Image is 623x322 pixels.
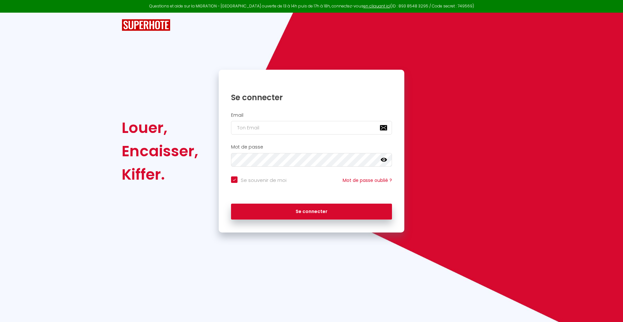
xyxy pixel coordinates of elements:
[363,3,390,9] a: en cliquant ici
[122,139,198,163] div: Encaisser,
[122,163,198,186] div: Kiffer.
[122,116,198,139] div: Louer,
[231,92,392,102] h1: Se connecter
[122,19,170,31] img: SuperHote logo
[231,144,392,150] h2: Mot de passe
[231,204,392,220] button: Se connecter
[231,121,392,135] input: Ton Email
[343,177,392,184] a: Mot de passe oublié ?
[231,113,392,118] h2: Email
